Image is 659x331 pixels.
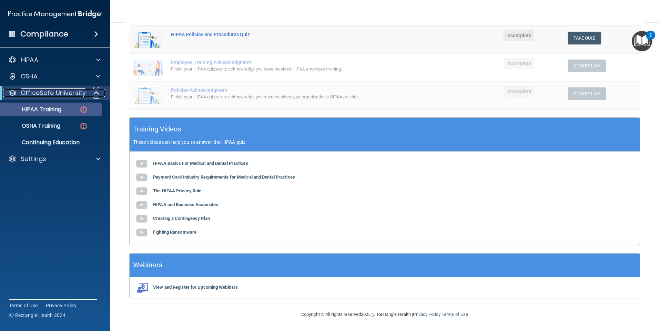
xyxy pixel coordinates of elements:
[135,171,149,184] img: gray_youtube_icon.38fcd6cc.png
[21,89,86,97] p: OfficeSafe University
[8,89,100,97] a: OfficeSafe University
[20,29,68,39] h4: Compliance
[79,105,88,114] img: danger-circle.6113f641.png
[9,302,38,309] a: Terms of Use
[8,7,102,21] img: PMB logo
[568,87,606,100] button: Sign Policy
[171,87,416,93] div: Policies Acknowledgment
[4,106,61,113] p: HIPAA Training
[153,285,238,290] b: View and Register for Upcoming Webinars
[442,312,468,317] a: Terms of Use
[4,139,99,146] p: Continuing Education
[135,226,149,239] img: gray_youtube_icon.38fcd6cc.png
[79,122,88,130] img: danger-circle.6113f641.png
[153,229,196,235] b: Fighting Ransomware
[153,216,210,221] b: Creating a Contingency Plan
[413,312,440,317] a: Privacy Policy
[21,56,38,64] p: HIPAA
[46,302,77,309] a: Privacy Policy
[153,174,295,180] b: Payment Card Industry Requirements for Medical and Dental Practices
[4,122,60,129] p: OSHA Training
[133,139,636,145] p: These videos can help you to answer the HIPAA quiz
[133,259,162,271] h5: Webinars
[135,157,149,171] img: gray_youtube_icon.38fcd6cc.png
[632,31,652,51] button: Open Resource Center, 2 new notifications
[135,184,149,198] img: gray_youtube_icon.38fcd6cc.png
[9,312,65,319] span: Ⓒ Rectangle Health 2024
[504,86,534,97] span: Incomplete
[504,58,534,69] span: Incomplete
[153,161,248,166] b: HIPAA Basics For Medical and Dental Practices
[568,60,606,72] button: Sign Policy
[568,32,601,44] button: Take Quiz
[135,198,149,212] img: gray_youtube_icon.38fcd6cc.png
[135,282,149,293] img: webinarIcon.c7ebbf15.png
[21,155,46,163] p: Settings
[171,60,416,65] div: Employee Training Acknowledgment
[171,32,416,37] div: HIPAA Policies and Procedures Quiz
[259,303,510,325] div: Copyright © All rights reserved 2025 @ Rectangle Health | |
[504,30,534,41] span: Incomplete
[8,155,100,163] a: Settings
[8,56,100,64] a: HIPAA
[171,65,416,73] div: Finish your HIPAA quizzes to acknowledge you have received HIPAA employee training.
[649,35,652,44] div: 2
[135,212,149,226] img: gray_youtube_icon.38fcd6cc.png
[153,188,201,193] b: The HIPAA Privacy Rule
[21,72,38,81] p: OSHA
[153,202,218,207] b: HIPAA and Business Associates
[171,93,416,101] div: Finish your HIPAA quizzes to acknowledge you have received your organization’s HIPAA policies.
[133,123,181,135] h5: Training Videos
[8,72,100,81] a: OSHA
[540,282,651,310] iframe: Drift Widget Chat Controller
